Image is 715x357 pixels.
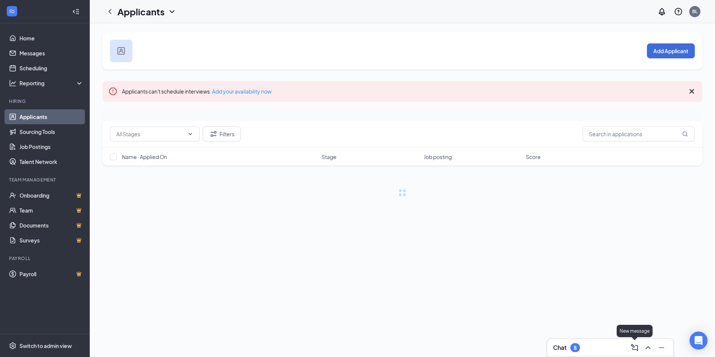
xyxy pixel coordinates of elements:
[19,109,83,124] a: Applicants
[117,47,125,55] img: user icon
[9,79,16,87] svg: Analysis
[424,153,452,161] span: Job posting
[212,88,271,95] a: Add your availability now
[19,203,83,218] a: TeamCrown
[642,342,654,354] button: ChevronUp
[526,153,541,161] span: Score
[9,342,16,350] svg: Settings
[19,31,83,46] a: Home
[108,87,117,96] svg: Error
[647,43,695,58] button: Add Applicant
[690,332,708,350] div: Open Intercom Messenger
[9,98,82,104] div: Hiring
[656,342,668,354] button: Minimize
[122,88,271,95] span: Applicants can't schedule interviews.
[644,343,653,352] svg: ChevronUp
[72,8,80,15] svg: Collapse
[19,266,83,281] a: PayrollCrown
[687,87,696,96] svg: Cross
[617,325,653,337] div: New message
[8,7,16,15] svg: WorkstreamLogo
[574,345,577,351] div: 8
[105,7,114,16] svg: ChevronLeft
[117,5,165,18] h1: Applicants
[583,126,695,141] input: Search in applications
[19,188,83,203] a: OnboardingCrown
[19,61,83,76] a: Scheduling
[19,124,83,139] a: Sourcing Tools
[674,7,683,16] svg: QuestionInfo
[322,153,337,161] span: Stage
[19,342,72,350] div: Switch to admin view
[9,177,82,183] div: Team Management
[209,129,218,138] svg: Filter
[9,255,82,262] div: Payroll
[168,7,177,16] svg: ChevronDown
[657,7,666,16] svg: Notifications
[19,233,83,248] a: SurveysCrown
[187,131,193,137] svg: ChevronDown
[19,79,84,87] div: Reporting
[553,344,567,352] h3: Chat
[657,343,666,352] svg: Minimize
[682,131,688,137] svg: MagnifyingGlass
[122,153,167,161] span: Name · Applied On
[19,154,83,169] a: Talent Network
[116,130,184,138] input: All Stages
[203,126,241,141] button: Filter Filters
[630,343,639,352] svg: ComposeMessage
[629,342,641,354] button: ComposeMessage
[19,218,83,233] a: DocumentsCrown
[19,139,83,154] a: Job Postings
[692,8,697,15] div: BL
[19,46,83,61] a: Messages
